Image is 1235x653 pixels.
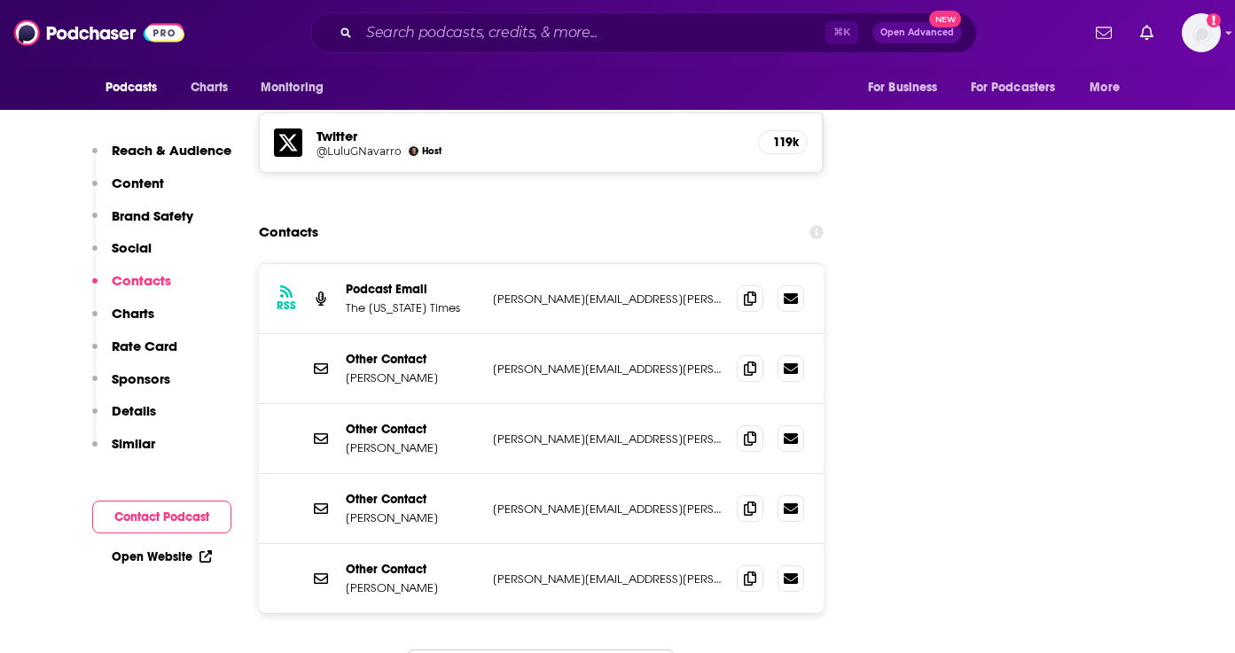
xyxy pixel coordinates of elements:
[1182,13,1221,52] button: Show profile menu
[112,549,212,564] a: Open Website
[92,402,156,435] button: Details
[92,175,164,207] button: Content
[773,135,793,150] h5: 119k
[112,370,170,387] p: Sponsors
[872,22,962,43] button: Open AdvancedNew
[346,300,479,315] p: The [US_STATE] Times
[112,305,154,322] p: Charts
[929,11,961,27] span: New
[248,71,347,105] button: open menu
[112,207,193,224] p: Brand Safety
[112,272,171,289] p: Contacts
[317,128,745,144] h5: Twitter
[112,338,177,354] p: Rate Card
[112,175,164,191] p: Content
[346,352,479,367] p: Other Contact
[1090,75,1120,100] span: More
[346,422,479,437] p: Other Contact
[1182,13,1221,52] img: User Profile
[856,71,960,105] button: open menu
[92,338,177,370] button: Rate Card
[1207,13,1221,27] svg: Add a profile image
[422,145,442,157] span: Host
[346,510,479,525] p: [PERSON_NAME]
[959,71,1082,105] button: open menu
[346,492,479,507] p: Other Contact
[493,571,723,587] p: [PERSON_NAME][EMAIL_ADDRESS][PERSON_NAME][DOMAIN_NAME]
[1077,71,1142,105] button: open menu
[317,144,402,158] a: @LuluGNavarro
[92,435,155,468] button: Similar
[112,239,152,256] p: Social
[93,71,181,105] button: open menu
[971,75,1056,100] span: For Podcasters
[92,370,170,403] button: Sponsors
[92,207,193,240] button: Brand Safety
[92,272,171,305] button: Contacts
[825,21,858,44] span: ⌘ K
[261,75,324,100] span: Monitoring
[92,501,231,533] button: Contact Podcast
[359,19,825,47] input: Search podcasts, credits, & more...
[112,435,155,452] p: Similar
[868,75,938,100] span: For Business
[277,299,296,313] h3: RSS
[92,305,154,338] button: Charts
[493,361,723,377] p: [PERSON_NAME][EMAIL_ADDRESS][PERSON_NAME][DOMAIN_NAME]
[346,282,479,297] p: Podcast Email
[1089,18,1119,48] a: Show notifications dropdown
[191,75,229,100] span: Charts
[346,562,479,577] p: Other Contact
[92,239,152,272] button: Social
[880,28,954,37] span: Open Advanced
[179,71,239,105] a: Charts
[409,146,418,156] img: Lulu Garcia-Navarro
[1133,18,1161,48] a: Show notifications dropdown
[493,292,723,307] p: [PERSON_NAME][EMAIL_ADDRESS][PERSON_NAME][DOMAIN_NAME]
[346,440,479,455] p: [PERSON_NAME]
[106,75,158,100] span: Podcasts
[310,12,977,53] div: Search podcasts, credits, & more...
[346,580,479,595] p: [PERSON_NAME]
[112,142,231,159] p: Reach & Audience
[493,501,723,517] p: [PERSON_NAME][EMAIL_ADDRESS][PERSON_NAME][DOMAIN_NAME]
[346,370,479,385] p: [PERSON_NAME]
[14,16,184,50] img: Podchaser - Follow, Share and Rate Podcasts
[1182,13,1221,52] span: Logged in as lkrain
[112,402,156,419] p: Details
[92,142,231,175] button: Reach & Audience
[259,215,318,249] h2: Contacts
[493,431,723,447] p: [PERSON_NAME][EMAIL_ADDRESS][PERSON_NAME][DOMAIN_NAME]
